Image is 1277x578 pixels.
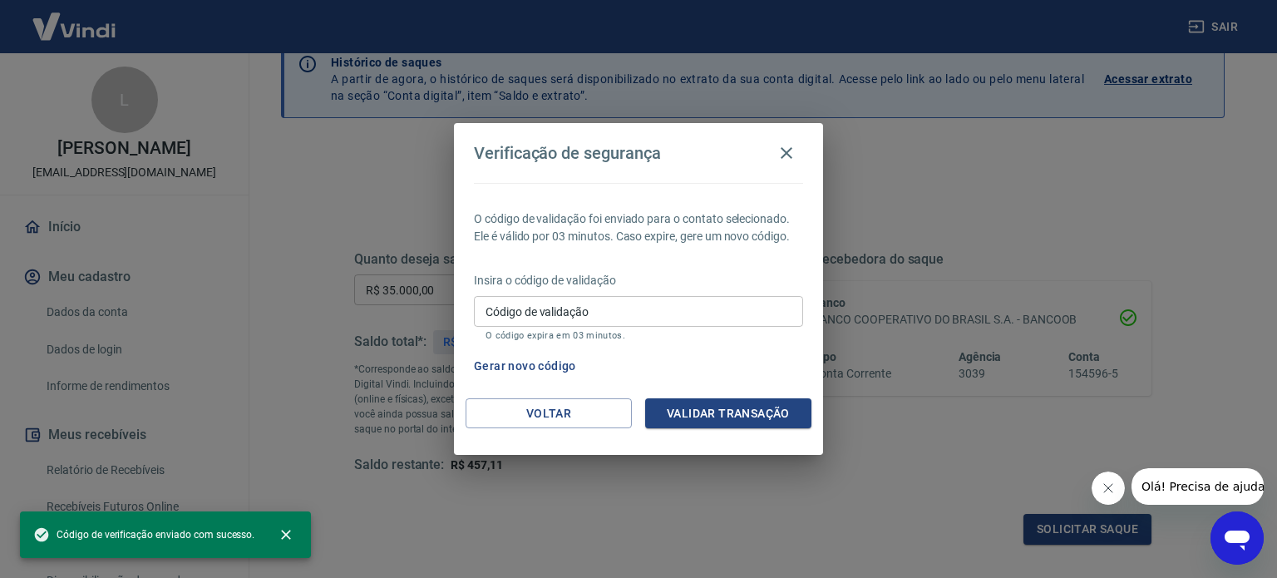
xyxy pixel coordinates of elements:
[33,526,254,543] span: Código de verificação enviado com sucesso.
[474,272,803,289] p: Insira o código de validação
[474,143,661,163] h4: Verificação de segurança
[466,398,632,429] button: Voltar
[645,398,811,429] button: Validar transação
[486,330,791,341] p: O código expira em 03 minutos.
[467,351,583,382] button: Gerar novo código
[10,12,140,25] span: Olá! Precisa de ajuda?
[1210,511,1264,565] iframe: Botão para abrir a janela de mensagens
[1092,472,1125,505] iframe: Fechar mensagem
[268,516,304,553] button: close
[474,210,803,245] p: O código de validação foi enviado para o contato selecionado. Ele é válido por 03 minutos. Caso e...
[1132,468,1264,505] iframe: Mensagem da empresa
